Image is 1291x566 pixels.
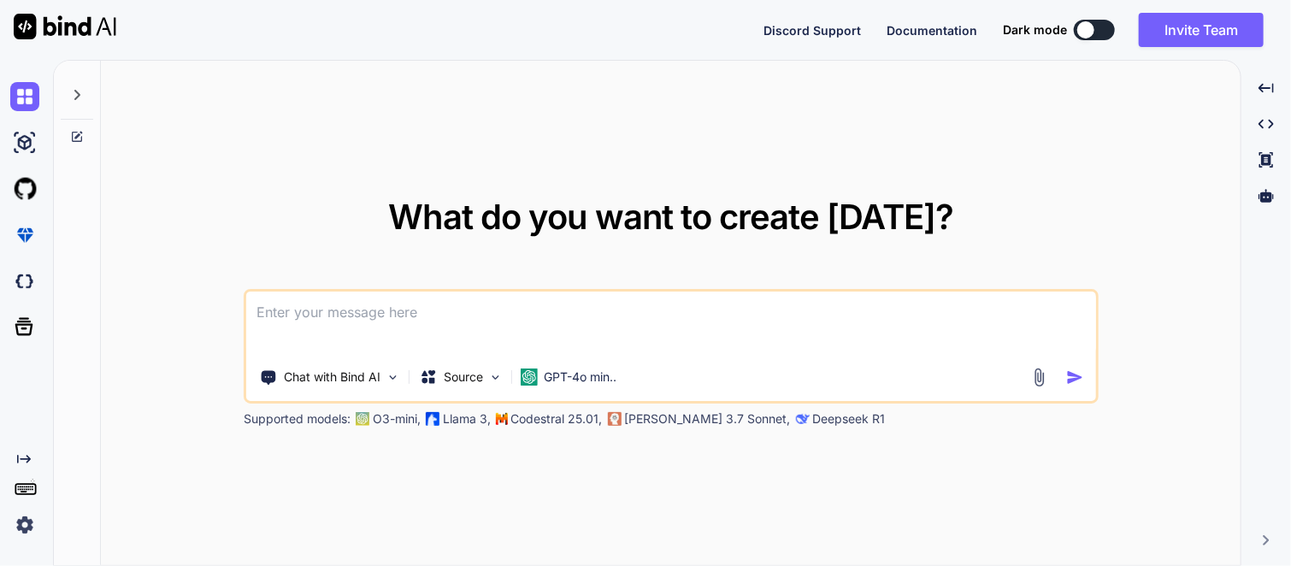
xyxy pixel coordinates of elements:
[545,368,617,386] p: GPT-4o min..
[10,82,39,111] img: chat
[10,174,39,203] img: githubLight
[511,410,603,427] p: Codestral 25.01,
[14,14,116,39] img: Bind AI
[443,410,491,427] p: Llama 3,
[796,412,810,426] img: claude
[496,413,508,425] img: Mistral-AI
[426,412,439,426] img: Llama2
[887,23,977,38] span: Documentation
[608,412,622,426] img: claude
[1029,368,1049,387] img: attachment
[1139,13,1264,47] button: Invite Team
[373,410,421,427] p: O3-mini,
[763,23,861,38] span: Discord Support
[356,412,369,426] img: GPT-4
[521,368,538,386] img: GPT-4o mini
[10,128,39,157] img: ai-studio
[10,510,39,539] img: settings
[625,410,791,427] p: [PERSON_NAME] 3.7 Sonnet,
[244,410,351,427] p: Supported models:
[488,370,503,385] img: Pick Models
[284,368,380,386] p: Chat with Bind AI
[813,410,886,427] p: Deepseek R1
[763,21,861,39] button: Discord Support
[10,221,39,250] img: premium
[1066,368,1084,386] img: icon
[1003,21,1067,38] span: Dark mode
[887,21,977,39] button: Documentation
[10,267,39,296] img: darkCloudIdeIcon
[388,196,953,238] span: What do you want to create [DATE]?
[444,368,483,386] p: Source
[386,370,400,385] img: Pick Tools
